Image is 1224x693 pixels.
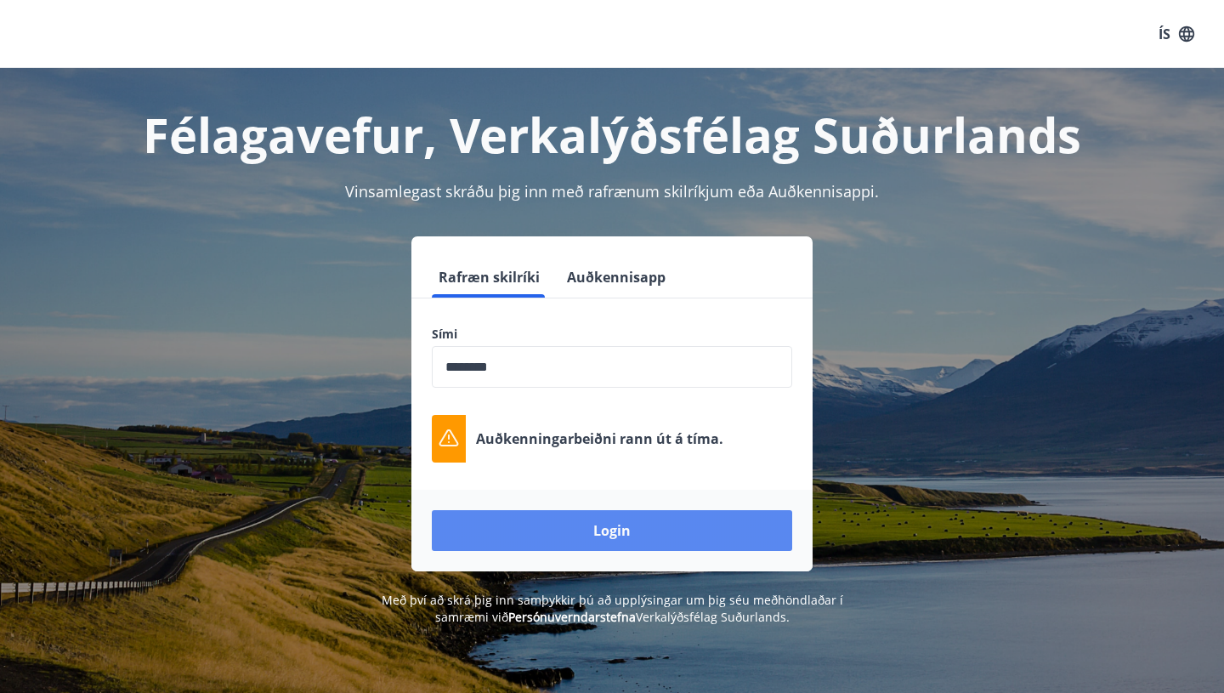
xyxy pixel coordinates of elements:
[432,510,792,551] button: Login
[432,257,547,298] button: Rafræn skilríki
[432,326,792,343] label: Sími
[382,592,843,625] span: Með því að skrá þig inn samþykkir þú að upplýsingar um þig séu meðhöndlaðar í samræmi við Verkalý...
[476,429,723,448] p: Auðkenningarbeiðni rann út á tíma.
[560,257,672,298] button: Auðkennisapp
[508,609,636,625] a: Persónuverndarstefna
[345,181,879,202] span: Vinsamlegast skráðu þig inn með rafrænum skilríkjum eða Auðkennisappi.
[20,102,1204,167] h1: Félagavefur, Verkalýðsfélag Suðurlands
[1149,19,1204,49] button: ÍS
